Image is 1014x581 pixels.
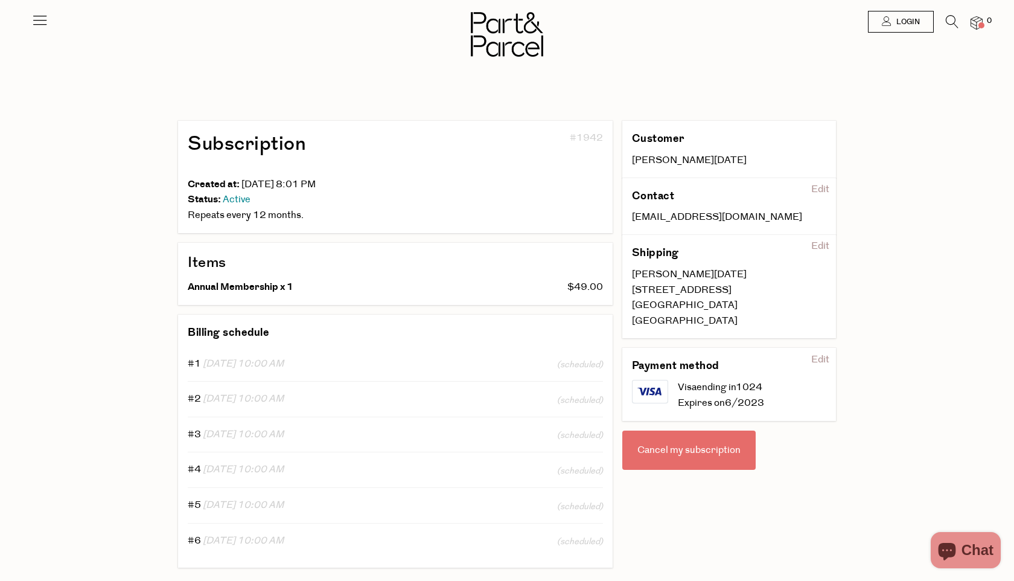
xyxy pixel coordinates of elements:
[557,464,603,478] span: (scheduled)
[868,11,934,33] a: Login
[557,499,603,513] span: (scheduled)
[632,153,747,167] span: [PERSON_NAME][DATE]
[557,393,603,407] span: (scheduled)
[203,392,284,405] span: [DATE] 10:00 AM
[188,463,201,476] span: #4
[632,130,788,147] h3: Customer
[203,534,284,547] span: [DATE] 10:00 AM
[984,16,995,27] span: 0
[470,130,603,177] div: #1942
[632,283,827,298] div: [STREET_ADDRESS]
[203,463,284,476] span: [DATE] 10:00 AM
[188,177,240,191] span: Created at:
[632,313,827,329] div: [GEOGRAPHIC_DATA]
[188,208,603,223] div: .
[632,210,802,223] span: [EMAIL_ADDRESS][DOMAIN_NAME]
[188,498,201,512] span: #5
[188,357,201,370] span: #1
[188,280,278,294] span: Annual Membership
[971,16,983,29] a: 0
[622,431,756,470] div: Cancel my subscription
[893,17,920,27] span: Login
[188,252,603,273] h2: Items
[223,193,250,206] span: Active
[632,245,788,262] h3: Shipping
[567,280,603,294] span: $49.00
[557,534,603,548] span: (scheduled)
[188,534,201,547] span: #6
[188,392,201,405] span: #2
[806,237,834,256] div: Edit
[632,188,788,205] h3: Contact
[287,280,293,294] span: 1
[188,208,251,222] span: Repeats every
[188,324,269,341] h3: Billing schedule
[241,178,316,191] span: [DATE] 8:01 PM
[806,350,834,370] div: Edit
[280,280,285,294] span: x
[678,396,725,409] span: Expires on
[697,380,736,394] span: ending in
[806,180,834,199] div: Edit
[188,130,461,158] h1: Subscription
[203,428,284,441] span: [DATE] 10:00 AM
[678,380,826,411] div: Visa 1024 6/2023
[253,208,301,222] span: 12 months
[471,12,543,57] img: Part&Parcel
[188,428,201,441] span: #3
[632,358,788,374] h3: Payment method
[203,498,284,512] span: [DATE] 10:00 AM
[632,298,827,313] div: [GEOGRAPHIC_DATA]
[557,428,603,442] span: (scheduled)
[188,192,221,207] span: Status:
[927,532,1004,571] inbox-online-store-chat: Shopify online store chat
[557,358,603,371] span: (scheduled)
[632,267,827,283] div: [PERSON_NAME][DATE]
[203,357,284,370] span: [DATE] 10:00 AM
